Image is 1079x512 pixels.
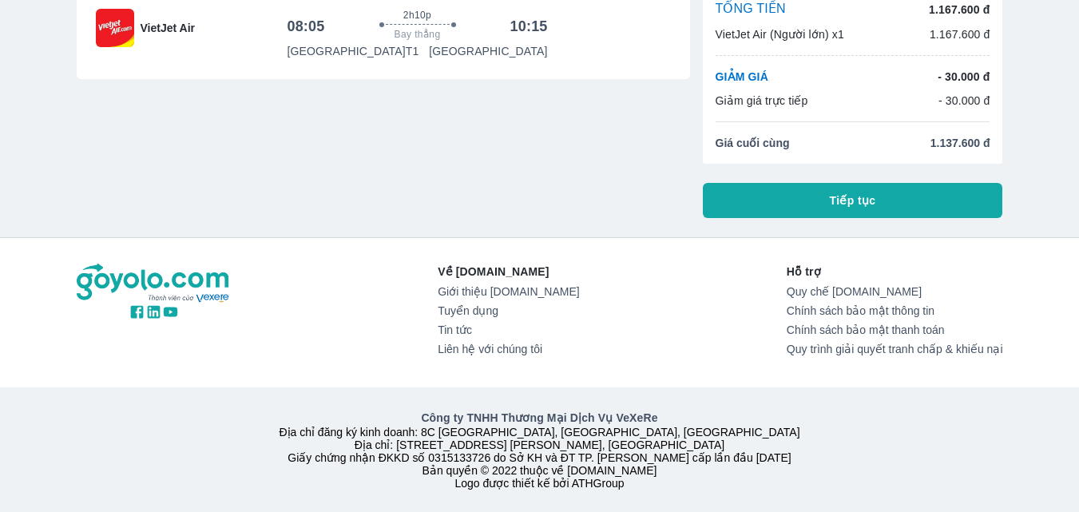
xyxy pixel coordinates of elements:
[787,343,1003,355] a: Quy trình giải quyết tranh chấp & khiếu nại
[716,69,768,85] p: GIẢM GIÁ
[929,2,990,18] p: 1.167.600 đ
[438,343,579,355] a: Liên hệ với chúng tôi
[716,135,790,151] span: Giá cuối cùng
[830,192,876,208] span: Tiếp tục
[787,285,1003,298] a: Quy chế [DOMAIN_NAME]
[703,183,1003,218] button: Tiếp tục
[938,69,990,85] p: - 30.000 đ
[395,28,441,41] span: Bay thẳng
[288,17,325,36] h6: 08:05
[438,323,579,336] a: Tin tức
[716,26,844,42] p: VietJet Air (Người lớn) x1
[141,20,195,36] span: VietJet Air
[288,43,419,59] p: [GEOGRAPHIC_DATA] T1
[438,285,579,298] a: Giới thiệu [DOMAIN_NAME]
[930,135,990,151] span: 1.137.600 đ
[77,264,232,304] img: logo
[510,17,548,36] h6: 10:15
[716,1,786,18] p: TỔNG TIỀN
[438,304,579,317] a: Tuyển dụng
[787,304,1003,317] a: Chính sách bảo mật thông tin
[787,323,1003,336] a: Chính sách bảo mật thanh toán
[429,43,547,59] p: [GEOGRAPHIC_DATA]
[787,264,1003,280] p: Hỗ trợ
[930,26,990,42] p: 1.167.600 đ
[716,93,808,109] p: Giảm giá trực tiếp
[67,410,1013,490] div: Địa chỉ đăng ký kinh doanh: 8C [GEOGRAPHIC_DATA], [GEOGRAPHIC_DATA], [GEOGRAPHIC_DATA] Địa chỉ: [...
[938,93,990,109] p: - 30.000 đ
[403,9,431,22] span: 2h10p
[80,410,1000,426] p: Công ty TNHH Thương Mại Dịch Vụ VeXeRe
[438,264,579,280] p: Về [DOMAIN_NAME]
